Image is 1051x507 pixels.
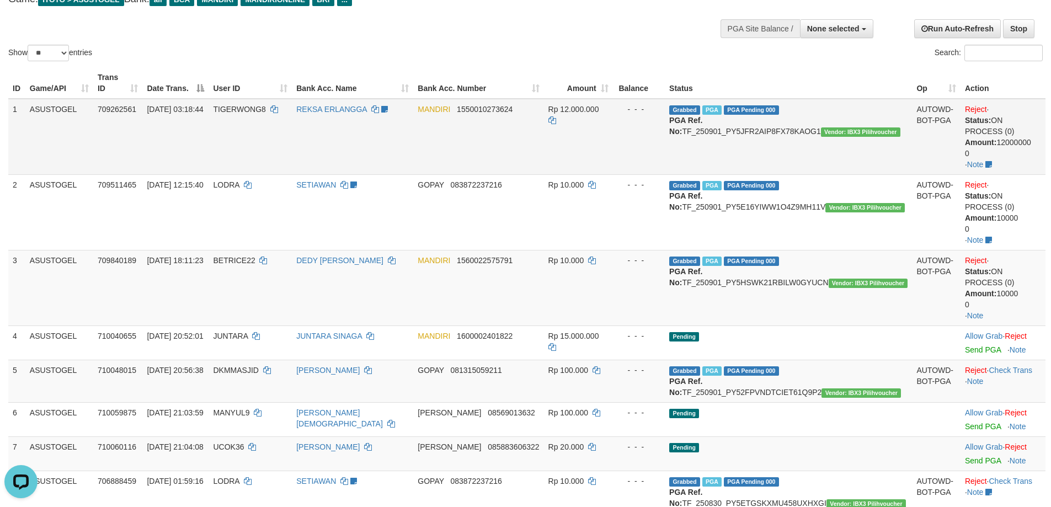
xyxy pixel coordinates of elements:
td: TF_250901_PY5JFR2AIP8FX78KAOG1 [665,99,912,175]
span: [DATE] 01:59:16 [147,477,203,485]
span: Grabbed [669,181,700,190]
a: Allow Grab [965,408,1002,417]
span: Rp 10.000 [548,477,584,485]
a: Reject [965,477,987,485]
th: Game/API: activate to sort column ascending [25,67,93,99]
a: SETIAWAN [296,180,336,189]
div: - - - [617,407,660,418]
span: [DATE] 20:52:01 [147,332,203,340]
span: [DATE] 12:15:40 [147,180,203,189]
span: None selected [807,24,860,33]
b: PGA Ref. No: [669,191,702,211]
span: Copy 1550010273624 to clipboard [457,105,513,114]
span: Copy 08569013632 to clipboard [488,408,535,417]
td: ASUSTOGEL [25,360,93,402]
a: Reject [965,366,987,375]
label: Show entries [8,45,92,61]
span: GOPAY [418,477,444,485]
th: Trans ID: activate to sort column ascending [93,67,142,99]
td: ASUSTOGEL [25,174,93,250]
div: ON PROCESS (0) 10000 0 [965,190,1041,234]
td: ASUSTOGEL [25,402,93,436]
td: ASUSTOGEL [25,99,93,175]
a: Reject [1005,332,1027,340]
td: TF_250901_PY52FPVNDTCIET61Q9P2 [665,360,912,402]
span: [DATE] 03:18:44 [147,105,203,114]
div: ON PROCESS (0) 10000 0 [965,266,1041,310]
div: - - - [617,104,660,115]
th: Bank Acc. Number: activate to sort column ascending [413,67,543,99]
span: Grabbed [669,257,700,266]
b: Amount: [965,214,997,222]
span: Copy 081315059211 to clipboard [450,366,502,375]
span: [DATE] 21:03:59 [147,408,203,417]
a: REKSA ERLANGGA [296,105,367,114]
b: Amount: [965,138,997,147]
th: Bank Acc. Name: activate to sort column ascending [292,67,413,99]
span: Vendor URL: https://payment5.1velocity.biz [821,127,900,137]
th: Balance [613,67,665,99]
a: Run Auto-Refresh [914,19,1001,38]
td: AUTOWD-BOT-PGA [912,250,961,325]
span: PGA Pending [724,105,779,115]
b: Status: [965,267,991,276]
td: · · [961,174,1045,250]
span: 709262561 [98,105,136,114]
span: [DATE] 20:56:38 [147,366,203,375]
a: Allow Grab [965,332,1002,340]
a: Reject [1005,442,1027,451]
a: Note [967,488,984,497]
span: Rp 100.000 [548,408,588,417]
td: ASUSTOGEL [25,250,93,325]
td: 6 [8,402,25,436]
b: PGA Ref. No: [669,267,702,287]
span: MANDIRI [418,105,450,114]
th: Date Trans.: activate to sort column descending [142,67,209,99]
td: · · [961,360,1045,402]
input: Search: [964,45,1043,61]
span: LODRA [213,180,239,189]
a: Reject [965,180,987,189]
span: DKMMASJID [213,366,258,375]
a: Note [967,377,984,386]
span: Grabbed [669,477,700,487]
a: Note [1010,456,1026,465]
th: User ID: activate to sort column ascending [209,67,292,99]
a: Note [967,311,984,320]
a: Reject [1005,408,1027,417]
label: Search: [935,45,1043,61]
a: Reject [965,256,987,265]
span: Marked by aeomartha [702,366,722,376]
span: [DATE] 21:04:08 [147,442,203,451]
a: Check Trans [989,366,1032,375]
td: TF_250901_PY5HSWK21RBILW0GYUCN [665,250,912,325]
td: 3 [8,250,25,325]
a: Reject [965,105,987,114]
a: Check Trans [989,477,1032,485]
a: JUNTARA SINAGA [296,332,362,340]
td: AUTOWD-BOT-PGA [912,360,961,402]
span: Rp 100.000 [548,366,588,375]
span: 710059875 [98,408,136,417]
span: GOPAY [418,180,444,189]
span: 710060116 [98,442,136,451]
span: Rp 12.000.000 [548,105,599,114]
span: · [965,408,1005,417]
th: Action [961,67,1045,99]
div: - - - [617,365,660,376]
b: Amount: [965,289,997,298]
span: 710048015 [98,366,136,375]
select: Showentries [28,45,69,61]
a: [PERSON_NAME][DEMOGRAPHIC_DATA] [296,408,383,428]
span: Marked by aeoros [702,477,722,487]
td: AUTOWD-BOT-PGA [912,174,961,250]
b: PGA Ref. No: [669,377,702,397]
button: None selected [800,19,873,38]
span: Vendor URL: https://payment5.1velocity.biz [829,279,908,288]
a: DEDY [PERSON_NAME] [296,256,383,265]
td: ASUSTOGEL [25,436,93,471]
a: Note [1010,345,1026,354]
span: PGA Pending [724,257,779,266]
td: 4 [8,325,25,360]
b: Status: [965,191,991,200]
